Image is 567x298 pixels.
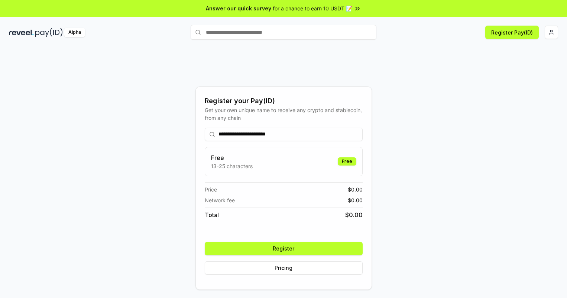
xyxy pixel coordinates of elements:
[205,196,235,204] span: Network fee
[348,196,363,204] span: $ 0.00
[211,162,253,170] p: 13-25 characters
[348,186,363,193] span: $ 0.00
[273,4,352,12] span: for a chance to earn 10 USDT 📝
[206,4,271,12] span: Answer our quick survey
[338,157,356,166] div: Free
[205,210,219,219] span: Total
[345,210,363,219] span: $ 0.00
[485,26,539,39] button: Register Pay(ID)
[205,186,217,193] span: Price
[9,28,34,37] img: reveel_dark
[35,28,63,37] img: pay_id
[211,153,253,162] h3: Free
[205,261,363,275] button: Pricing
[205,96,363,106] div: Register your Pay(ID)
[205,242,363,255] button: Register
[205,106,363,122] div: Get your own unique name to receive any crypto and stablecoin, from any chain
[64,28,85,37] div: Alpha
